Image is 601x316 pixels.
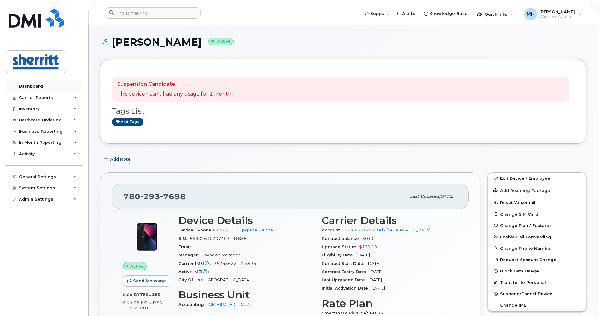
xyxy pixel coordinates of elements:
span: used [149,292,161,297]
span: [DATE] [356,253,370,257]
a: Edit Device / Employee [488,173,586,184]
span: Add Note [110,156,131,162]
span: 293 [140,192,160,201]
span: Upgrade Status [322,244,359,249]
a: Add tags [112,118,143,126]
span: [DATE] [371,286,385,290]
span: $171.18 [359,244,377,249]
span: Unknown Manager [201,253,240,257]
span: Enable Call Forwarding [500,234,551,239]
span: Account [322,228,343,232]
button: Change SIM Card [488,208,586,220]
span: Initial Activation Date [322,286,371,290]
span: Manager [178,253,201,257]
span: — [212,269,216,274]
span: [DATE] [368,278,382,282]
button: Suspend/Cancel Device [488,288,586,299]
a: 0536633427 - Bell - [GEOGRAPHIC_DATA] [343,228,430,232]
button: Transfer to Personal [488,277,586,288]
span: 89302610207403191858 [190,236,247,241]
button: Send Message [123,275,171,287]
span: [DATE] [367,261,380,266]
span: Smartshare Plus 70/5GB 36 [322,311,387,315]
span: Email [178,244,194,249]
button: Reset Voicemail [488,197,586,208]
span: 0.00 Bytes [123,292,149,297]
span: Last updated [410,194,439,199]
span: 352556221725935 [214,261,256,266]
button: Request Account Change [488,254,586,265]
button: Change Phone Number [488,243,586,254]
span: 780 [123,192,186,201]
span: [GEOGRAPHIC_DATA] [207,278,250,282]
span: [DATE] [369,269,383,274]
span: Eligibility Date [322,253,356,257]
p: Suspension Candidate [117,81,231,88]
span: Last Upgraded Date [322,278,368,282]
span: Contract Expiry Date [322,269,369,274]
p: This device hasn't had any usage for 1 month [117,91,231,98]
span: City Of Use [178,278,207,282]
span: Send Message [133,278,166,284]
span: — [194,244,198,249]
span: Contract Start Date [322,261,367,266]
span: included this month [123,300,163,311]
button: Add Roaming Package [488,184,586,197]
button: Add Note [100,153,136,165]
button: Change IMEI [488,299,586,311]
span: Contract balance [322,236,362,241]
h3: Tags List [112,107,575,115]
h1: [PERSON_NAME] [100,37,586,48]
a: [GEOGRAPHIC_DATA] [207,302,251,307]
h3: Device Details [178,215,314,226]
small: Active [208,38,234,45]
span: Device [178,228,197,232]
span: Suspend/Cancel Device [500,291,552,296]
span: iPhone 13 128GB [197,228,234,232]
button: Change Plan / Features [488,220,586,231]
button: Block Data Usage [488,265,586,277]
button: Enable Call Forwarding [488,231,586,243]
img: image20231002-3703462-1ig824h.jpeg [128,218,166,256]
span: Active [130,263,144,269]
span: 7698 [160,192,186,201]
span: Active IMEI [178,269,212,274]
span: $0.00 [362,236,375,241]
span: SIM [178,236,190,241]
span: Carrier IMEI [178,261,214,266]
h3: Carrier Details [322,215,457,226]
a: + Upgrade Device [236,228,273,232]
h3: Business Unit [178,289,314,301]
span: Accounting [178,302,207,307]
span: Add Roaming Package [493,188,550,194]
span: Change Plan / Features [500,223,552,228]
span: 5.00 GB [123,301,140,305]
span: [DATE] [439,194,453,199]
h3: Rate Plan [322,298,457,309]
